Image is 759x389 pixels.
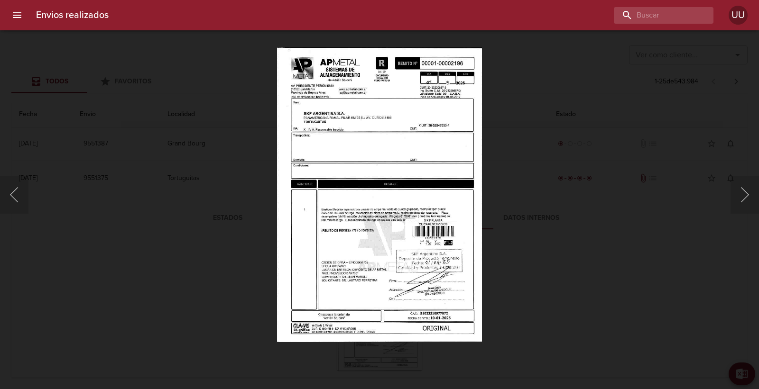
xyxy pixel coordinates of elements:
[729,6,748,25] div: Abrir información de usuario
[277,47,482,342] img: Image
[731,176,759,214] button: Siguiente
[6,4,28,27] button: menu
[36,8,109,23] h6: Envios realizados
[614,7,697,24] input: buscar
[729,6,748,25] div: UU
